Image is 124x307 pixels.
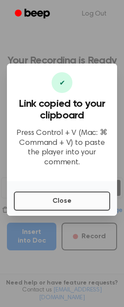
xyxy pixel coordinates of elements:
[9,6,58,22] a: Beep
[14,98,110,122] h3: Link copied to your clipboard
[73,3,115,24] a: Log Out
[52,72,72,93] div: ✔
[14,192,110,211] button: Close
[14,128,110,167] p: Press Control + V (Mac: ⌘ Command + V) to paste the player into your comment.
